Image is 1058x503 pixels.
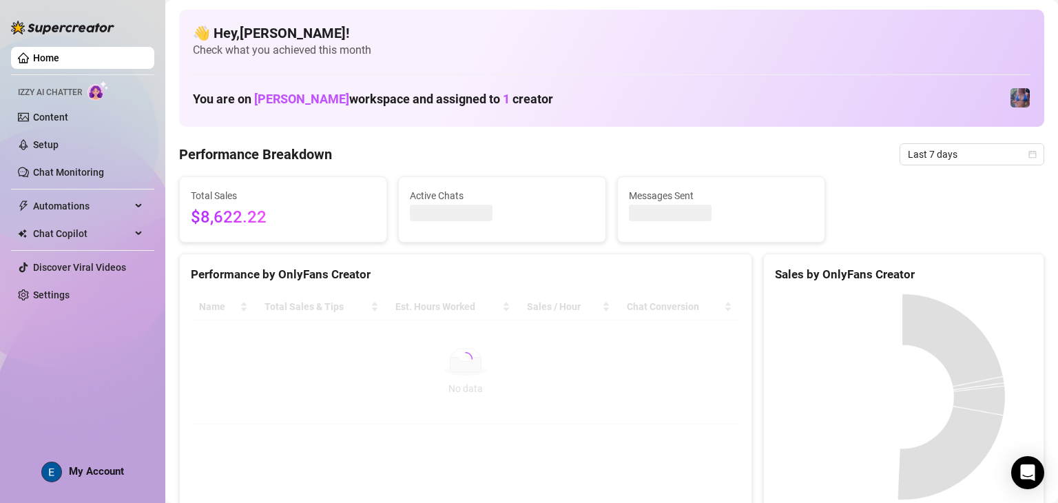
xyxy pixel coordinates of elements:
[42,462,61,482] img: ACg8ocLcPRSDFD1_FgQTWMGHesrdCMFi59PFqVtBfnK-VGsPLWuquQ=s96-c
[18,201,29,212] span: thunderbolt
[18,86,82,99] span: Izzy AI Chatter
[87,81,109,101] img: AI Chatter
[191,188,375,203] span: Total Sales
[33,52,59,63] a: Home
[33,167,104,178] a: Chat Monitoring
[33,262,126,273] a: Discover Viral Videos
[191,265,740,284] div: Performance by OnlyFans Creator
[193,43,1030,58] span: Check what you achieved this month
[33,223,131,245] span: Chat Copilot
[11,21,114,34] img: logo-BBDzfeDw.svg
[191,205,375,231] span: $8,622.22
[908,144,1036,165] span: Last 7 days
[1028,150,1037,158] span: calendar
[33,139,59,150] a: Setup
[254,92,349,106] span: [PERSON_NAME]
[629,188,813,203] span: Messages Sent
[193,23,1030,43] h4: 👋 Hey, [PERSON_NAME] !
[410,188,594,203] span: Active Chats
[179,145,332,164] h4: Performance Breakdown
[33,195,131,217] span: Automations
[1010,88,1030,107] img: Jaylie
[33,289,70,300] a: Settings
[775,265,1033,284] div: Sales by OnlyFans Creator
[503,92,510,106] span: 1
[457,351,474,367] span: loading
[1011,456,1044,489] div: Open Intercom Messenger
[18,229,27,238] img: Chat Copilot
[69,465,124,478] span: My Account
[193,92,553,107] h1: You are on workspace and assigned to creator
[33,112,68,123] a: Content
